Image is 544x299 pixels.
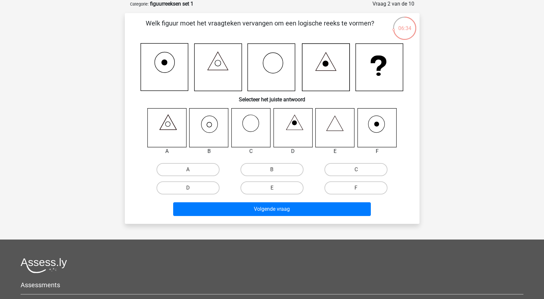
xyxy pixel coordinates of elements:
label: A [157,163,220,176]
div: D [269,147,318,155]
div: F [353,147,402,155]
div: A [142,147,192,155]
button: Volgende vraag [173,202,371,216]
img: Assessly logo [21,258,67,273]
strong: figuurreeksen set 1 [150,1,193,7]
div: E [310,147,360,155]
p: Welk figuur moet het vraagteken vervangen om een logische reeks te vormen? [135,18,385,38]
h6: Selecteer het juiste antwoord [135,91,409,103]
h5: Assessments [21,281,523,289]
label: E [240,181,304,194]
div: 06:34 [392,16,417,32]
label: C [324,163,387,176]
label: B [240,163,304,176]
small: Categorie: [130,2,149,7]
label: F [324,181,387,194]
div: B [184,147,234,155]
div: C [226,147,276,155]
label: D [157,181,220,194]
